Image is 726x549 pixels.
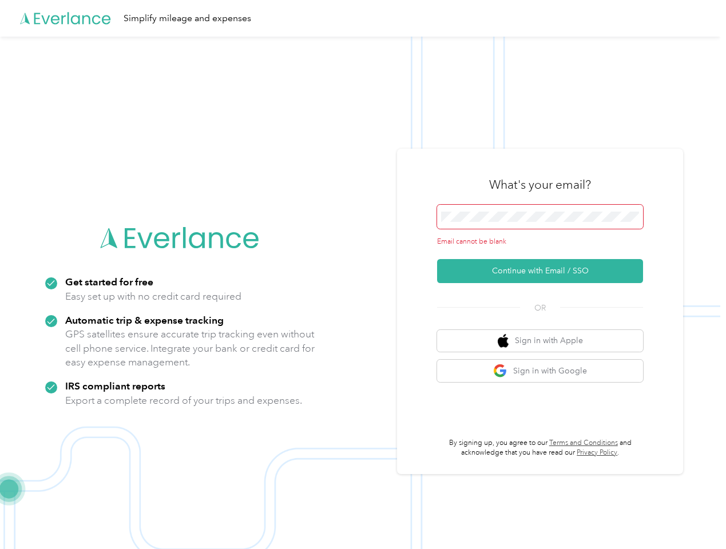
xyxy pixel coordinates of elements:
img: google logo [493,364,507,378]
button: google logoSign in with Google [437,360,643,382]
img: apple logo [498,334,509,348]
p: Export a complete record of your trips and expenses. [65,393,302,408]
strong: IRS compliant reports [65,380,165,392]
span: OR [520,302,560,314]
a: Privacy Policy [577,448,617,457]
button: apple logoSign in with Apple [437,330,643,352]
p: Easy set up with no credit card required [65,289,241,304]
strong: Automatic trip & expense tracking [65,314,224,326]
h3: What's your email? [489,177,591,193]
button: Continue with Email / SSO [437,259,643,283]
a: Terms and Conditions [549,439,618,447]
p: GPS satellites ensure accurate trip tracking even without cell phone service. Integrate your bank... [65,327,315,369]
div: Simplify mileage and expenses [124,11,251,26]
p: By signing up, you agree to our and acknowledge that you have read our . [437,438,643,458]
strong: Get started for free [65,276,153,288]
div: Email cannot be blank [437,237,643,247]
